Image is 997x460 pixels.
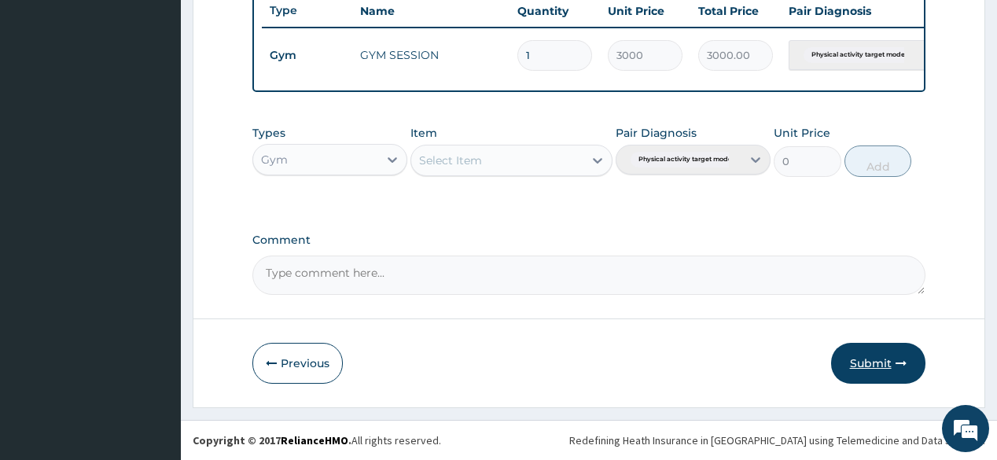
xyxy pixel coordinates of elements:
textarea: Type your message and hit 'Enter' [8,299,300,354]
footer: All rights reserved. [181,420,997,460]
label: Unit Price [774,125,830,141]
img: d_794563401_company_1708531726252_794563401 [29,79,64,118]
button: Previous [252,343,343,384]
button: Submit [831,343,925,384]
td: Gym [262,41,352,70]
div: Gym [261,152,288,167]
strong: Copyright © 2017 . [193,433,351,447]
label: Types [252,127,285,140]
span: We're online! [91,133,217,292]
button: Add [844,145,912,177]
div: Chat with us now [82,88,264,109]
div: Select Item [419,153,482,168]
label: Item [410,125,437,141]
div: Redefining Heath Insurance in [GEOGRAPHIC_DATA] using Telemedicine and Data Science! [569,432,985,448]
div: Minimize live chat window [258,8,296,46]
label: Comment [252,234,925,247]
a: RelianceHMO [281,433,348,447]
td: GYM SESSION [352,39,510,71]
label: Pair Diagnosis [616,125,697,141]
